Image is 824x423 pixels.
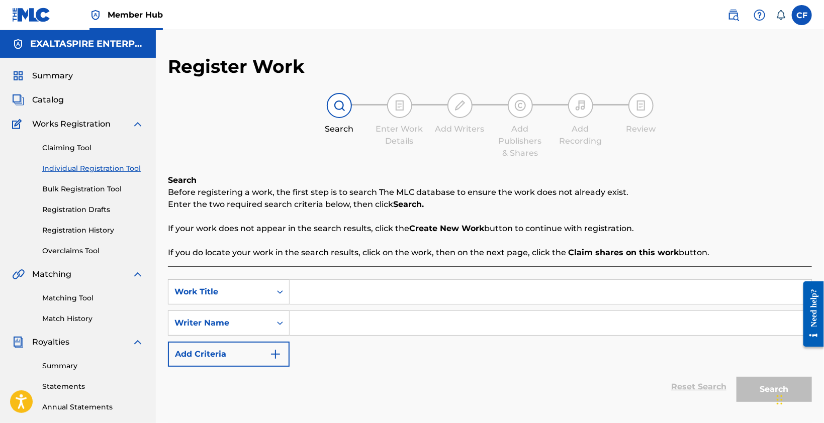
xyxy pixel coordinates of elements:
[796,273,824,354] iframe: Resource Center
[792,5,812,25] div: User Menu
[32,336,69,348] span: Royalties
[42,402,144,412] a: Annual Statements
[12,70,24,82] img: Summary
[132,268,144,280] img: expand
[12,8,51,22] img: MLC Logo
[168,55,305,78] h2: Register Work
[777,385,783,415] div: Drag
[12,94,64,106] a: CatalogCatalog
[12,118,25,130] img: Works Registration
[30,38,144,50] h5: EXALTASPIRE ENTERPRISES LLC
[750,5,770,25] div: Help
[269,348,282,360] img: 9d2ae6d4665cec9f34b9.svg
[12,336,24,348] img: Royalties
[42,163,144,174] a: Individual Registration Tool
[635,99,647,112] img: step indicator icon for Review
[727,9,740,21] img: search
[89,9,102,21] img: Top Rightsholder
[132,118,144,130] img: expand
[132,336,144,348] img: expand
[32,118,111,130] span: Works Registration
[168,198,812,210] p: Enter the two required search criteria below, then click
[375,123,425,147] div: Enter Work Details
[168,342,290,367] button: Add Criteria
[333,99,345,112] img: step indicator icon for Search
[12,94,24,106] img: Catalog
[42,225,144,236] a: Registration History
[42,361,144,371] a: Summary
[454,99,466,112] img: step indicator icon for Add Writers
[42,293,144,303] a: Matching Tool
[616,123,666,135] div: Review
[774,375,824,423] iframe: Chat Widget
[393,199,424,209] strong: Search.
[556,123,606,147] div: Add Recording
[168,279,812,407] form: Search Form
[42,184,144,194] a: Bulk Registration Tool
[575,99,587,112] img: step indicator icon for Add Recording
[32,268,71,280] span: Matching
[168,175,197,185] b: Search
[42,381,144,392] a: Statements
[495,123,545,159] div: Add Publishers & Shares
[174,286,265,298] div: Work Title
[394,99,406,112] img: step indicator icon for Enter Work Details
[42,246,144,256] a: Overclaims Tool
[168,186,812,198] p: Before registering a work, the first step is to search The MLC database to ensure the work does n...
[174,317,265,329] div: Writer Name
[168,223,812,235] p: If your work does not appear in the search results, click the button to continue with registration.
[32,70,73,82] span: Summary
[568,248,679,257] strong: Claim shares on this work
[314,123,364,135] div: Search
[12,70,73,82] a: SummarySummary
[42,204,144,215] a: Registration Drafts
[108,9,163,21] span: Member Hub
[409,224,484,233] strong: Create New Work
[514,99,526,112] img: step indicator icon for Add Publishers & Shares
[435,123,485,135] div: Add Writers
[754,9,766,21] img: help
[776,10,786,20] div: Notifications
[42,313,144,324] a: Match History
[12,268,25,280] img: Matching
[42,143,144,153] a: Claiming Tool
[723,5,744,25] a: Public Search
[12,38,24,50] img: Accounts
[168,247,812,259] p: If you do locate your work in the search results, click on the work, then on the next page, click...
[32,94,64,106] span: Catalog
